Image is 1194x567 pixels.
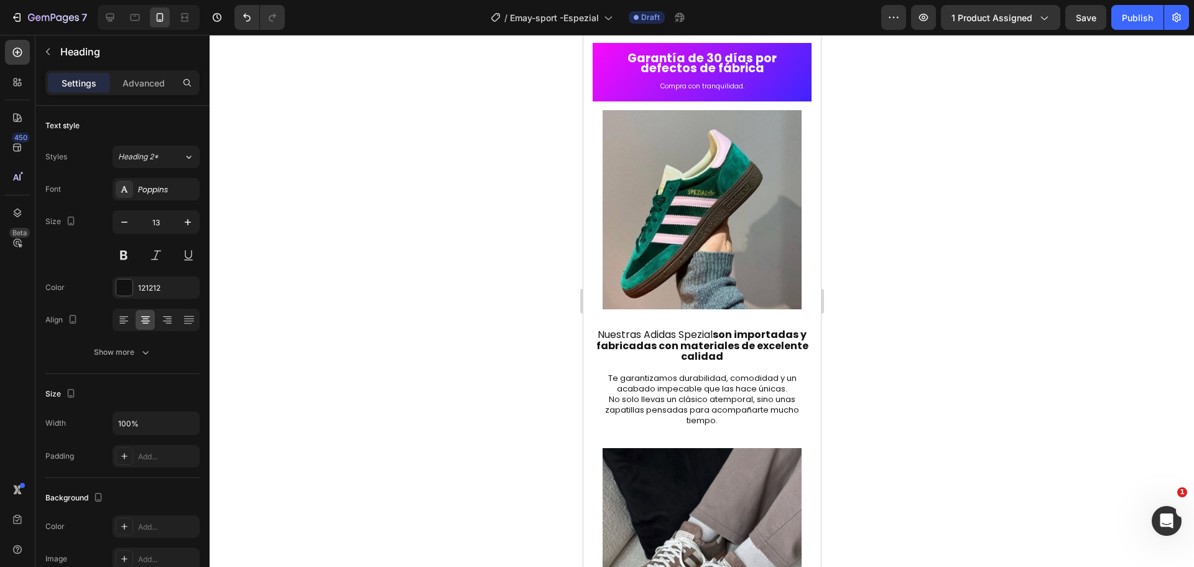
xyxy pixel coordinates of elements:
span: / [504,11,507,24]
button: Publish [1111,5,1164,30]
span: Heading 2* [118,151,159,162]
iframe: Design area [583,35,821,567]
div: Beta [9,228,30,238]
p: 7 [81,10,87,25]
div: 121212 [138,283,197,294]
div: Align [45,312,80,329]
div: Width [45,418,66,429]
button: Save [1065,5,1106,30]
div: Size [45,213,78,230]
div: Add... [138,522,197,533]
span: Draft [641,12,660,23]
button: Show more [45,341,200,363]
div: Publish [1122,11,1153,24]
iframe: Intercom live chat [1152,506,1182,536]
p: Heading [60,44,195,59]
div: Text style [45,120,80,131]
div: Poppins [138,184,197,195]
div: Undo/Redo [234,5,285,30]
p: Advanced [123,77,165,90]
span: 1 [1177,487,1187,497]
button: 7 [5,5,93,30]
div: Styles [45,151,67,162]
div: Add... [138,451,197,462]
p: Settings [62,77,96,90]
div: 450 [12,133,30,143]
div: Font [45,184,61,195]
div: Size [45,386,78,403]
div: Image [45,553,67,565]
div: Color [45,282,65,293]
button: Heading 2* [113,146,200,168]
div: Color [45,521,65,532]
span: Save [1076,12,1096,23]
div: Show more [94,346,152,358]
span: 1 product assigned [951,11,1032,24]
div: Add... [138,554,197,565]
button: 1 product assigned [941,5,1060,30]
span: Emay-sport -Espezial [510,11,599,24]
div: Background [45,490,106,507]
input: Auto [113,412,199,434]
div: Padding [45,451,74,462]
